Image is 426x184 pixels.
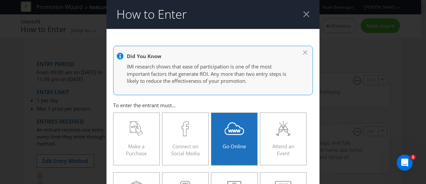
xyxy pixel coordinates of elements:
[272,143,294,157] span: Attend an Event
[171,143,200,157] span: Connect on Social Media
[410,155,416,160] span: 1
[127,63,293,84] p: IMI research shows that ease of participation is one of the most important factors that generate ...
[223,143,246,150] span: Go Online
[126,143,147,157] span: Make a Purchase
[113,102,176,109] span: To enter the entrant must...
[116,8,187,21] h2: How to Enter
[397,155,413,171] iframe: Intercom live chat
